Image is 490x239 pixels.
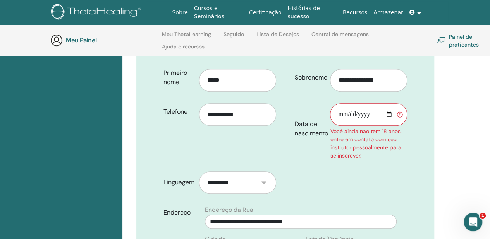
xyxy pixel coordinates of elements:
font: Armazenar [373,9,403,16]
a: Lista de Desejos [256,31,299,43]
font: Painel de praticantes [449,33,479,48]
font: Meu Painel [66,36,97,44]
img: generic-user-icon.jpg [50,34,63,47]
font: Telefone [163,107,187,116]
font: Cursos e Seminários [194,5,224,19]
font: Central de mensagens [311,31,369,38]
font: Meu ThetaLearning [162,31,211,38]
a: Cursos e Seminários [191,1,246,24]
font: Sobrenome [295,73,327,81]
a: Ajuda e recursos [162,43,205,56]
a: Recursos [340,5,370,20]
font: 1 [481,213,484,218]
a: Histórias de sucesso [284,1,339,24]
a: Central de mensagens [311,31,369,43]
a: Certificação [246,5,284,20]
a: Armazenar [370,5,406,20]
font: Ajuda e recursos [162,43,205,50]
font: Histórias de sucesso [287,5,320,19]
font: Endereço [163,208,191,216]
font: Primeiro nome [163,69,187,86]
a: Meu ThetaLearning [162,31,211,43]
img: logo.png [51,4,144,21]
iframe: Chat ao vivo do Intercom [464,213,482,231]
font: Você ainda não tem 18 anos, entre em contato com seu instrutor pessoalmente para se inscrever. [330,128,401,159]
a: Seguido [224,31,244,43]
font: Endereço da Rua [205,206,253,214]
font: Sobre [172,9,187,16]
img: chalkboard-teacher.svg [437,37,446,43]
font: Seguido [224,31,244,38]
font: Certificação [249,9,281,16]
a: Sobre [169,5,191,20]
font: Lista de Desejos [256,31,299,38]
font: Recursos [343,9,367,16]
font: Linguagem [163,178,194,186]
font: Data de nascimento [295,120,328,137]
